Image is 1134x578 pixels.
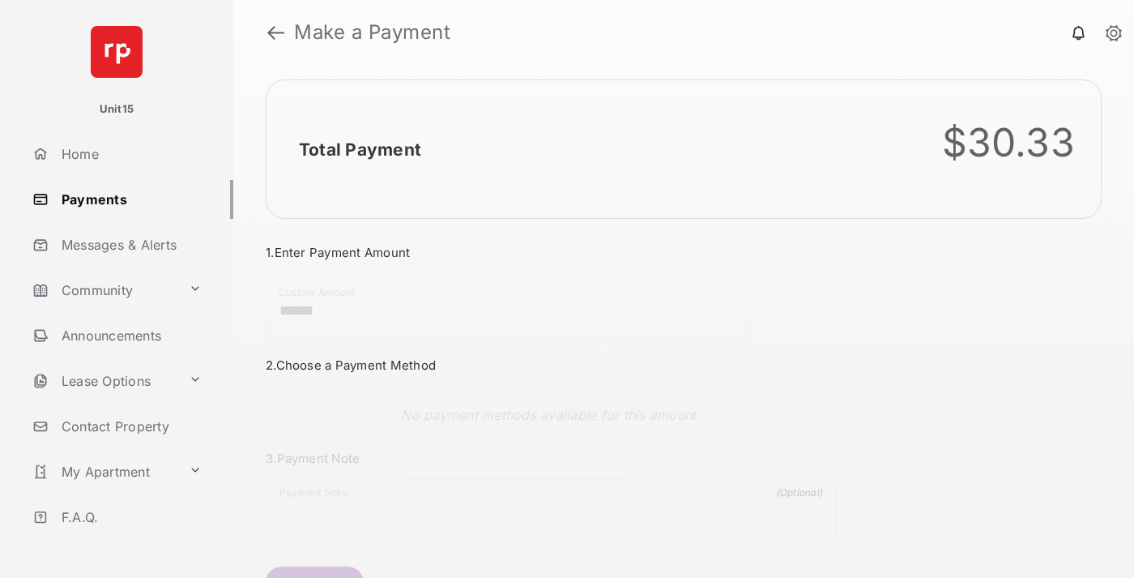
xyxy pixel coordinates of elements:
[26,362,182,400] a: Lease Options
[26,407,233,446] a: Contact Property
[299,139,421,160] h2: Total Payment
[266,451,836,466] h3: 3. Payment Note
[942,119,1076,166] div: $30.33
[294,23,450,42] strong: Make a Payment
[401,405,700,425] p: No payment methods available for this amount.
[26,135,233,173] a: Home
[266,245,836,260] h3: 1. Enter Payment Amount
[26,225,233,264] a: Messages & Alerts
[26,180,233,219] a: Payments
[26,316,233,355] a: Announcements
[26,452,182,491] a: My Apartment
[266,358,836,373] h3: 2. Choose a Payment Method
[91,26,143,78] img: svg+xml;base64,PHN2ZyB4bWxucz0iaHR0cDovL3d3dy53My5vcmcvMjAwMC9zdmciIHdpZHRoPSI2NCIgaGVpZ2h0PSI2NC...
[26,271,182,310] a: Community
[26,498,233,537] a: F.A.Q.
[100,101,134,118] p: Unit15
